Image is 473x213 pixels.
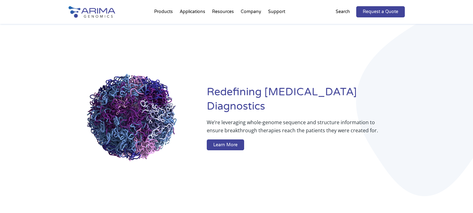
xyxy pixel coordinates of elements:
h1: Redefining [MEDICAL_DATA] Diagnostics [207,85,404,118]
a: Learn More [207,139,244,151]
a: Request a Quote [356,6,405,17]
img: Arima-Genomics-logo [69,6,115,18]
p: We’re leveraging whole-genome sequence and structure information to ensure breakthrough therapies... [207,118,380,139]
p: Search [336,8,350,16]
